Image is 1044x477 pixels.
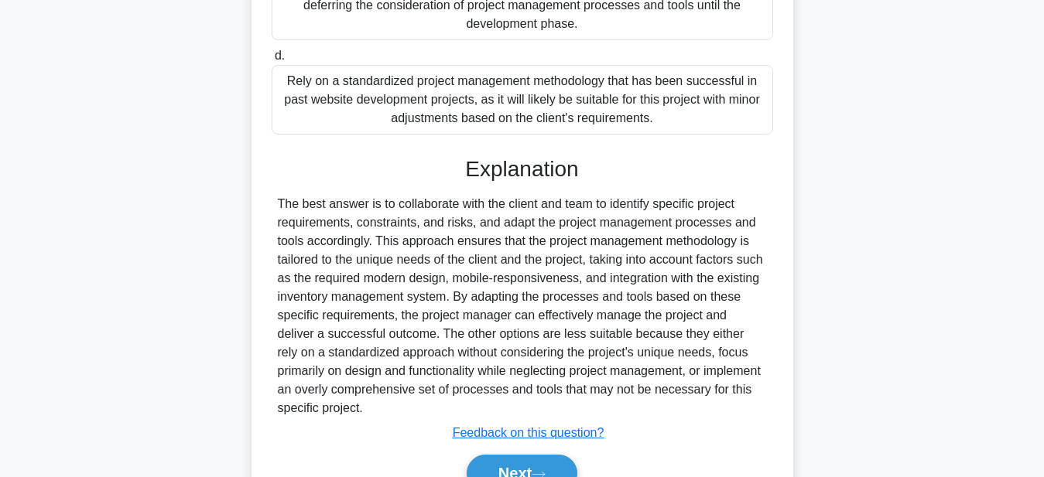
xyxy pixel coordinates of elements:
[275,49,285,62] span: d.
[281,156,764,182] h3: Explanation
[453,426,604,439] a: Feedback on this question?
[278,195,767,417] div: The best answer is to collaborate with the client and team to identify specific project requireme...
[272,65,773,135] div: Rely on a standardized project management methodology that has been successful in past website de...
